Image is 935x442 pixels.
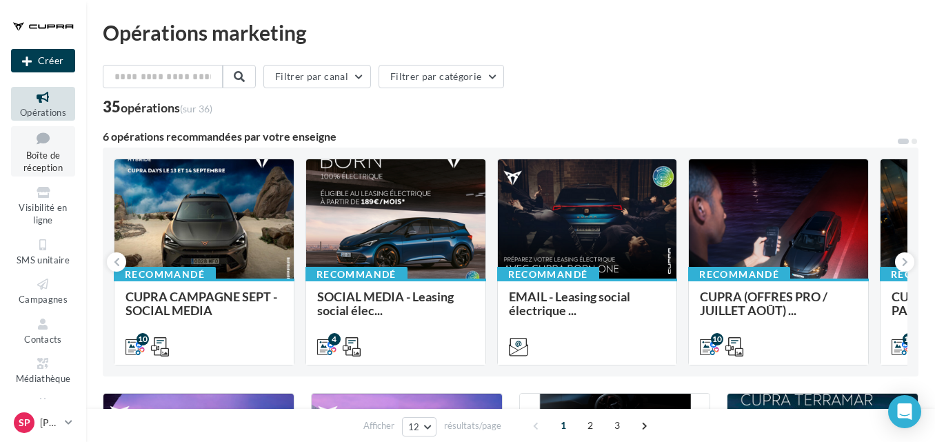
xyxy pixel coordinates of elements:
span: 12 [408,421,420,432]
p: [PERSON_NAME] [40,416,59,430]
span: SMS unitaire [17,254,70,265]
button: Filtrer par canal [263,65,371,88]
span: 1 [552,414,574,436]
span: Boîte de réception [23,150,63,174]
button: 12 [402,417,437,436]
span: Sp [19,416,30,430]
span: EMAIL - Leasing social électrique ... [509,289,630,318]
a: Contacts [11,314,75,348]
button: Filtrer par catégorie [379,65,504,88]
a: Sp [PERSON_NAME] [11,410,75,436]
span: Contacts [24,334,62,345]
span: Opérations [20,107,66,118]
span: Campagnes [19,294,68,305]
span: Médiathèque [16,373,71,384]
a: Boîte de réception [11,126,75,177]
a: Campagnes [11,274,75,308]
div: 10 [137,333,149,345]
div: 4 [328,333,341,345]
a: Médiathèque [11,353,75,387]
div: Recommandé [688,267,790,282]
div: Nouvelle campagne [11,49,75,72]
a: Opérations [11,87,75,121]
span: Visibilité en ligne [19,202,67,226]
a: Calendrier [11,393,75,427]
div: Opérations marketing [103,22,918,43]
div: Open Intercom Messenger [888,395,921,428]
a: Visibilité en ligne [11,182,75,229]
span: CUPRA (OFFRES PRO / JUILLET AOÛT) ... [700,289,827,318]
div: 11 [903,333,915,345]
div: 6 opérations recommandées par votre enseigne [103,131,896,142]
div: 10 [711,333,723,345]
div: 35 [103,99,212,114]
div: Recommandé [114,267,216,282]
span: Afficher [363,419,394,432]
span: 2 [579,414,601,436]
div: opérations [121,101,212,114]
span: (sur 36) [180,103,212,114]
button: Créer [11,49,75,72]
div: Recommandé [305,267,408,282]
span: 3 [606,414,628,436]
a: SMS unitaire [11,234,75,268]
span: résultats/page [444,419,501,432]
span: SOCIAL MEDIA - Leasing social élec... [317,289,454,318]
span: CUPRA CAMPAGNE SEPT - SOCIAL MEDIA [125,289,277,318]
div: Recommandé [497,267,599,282]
